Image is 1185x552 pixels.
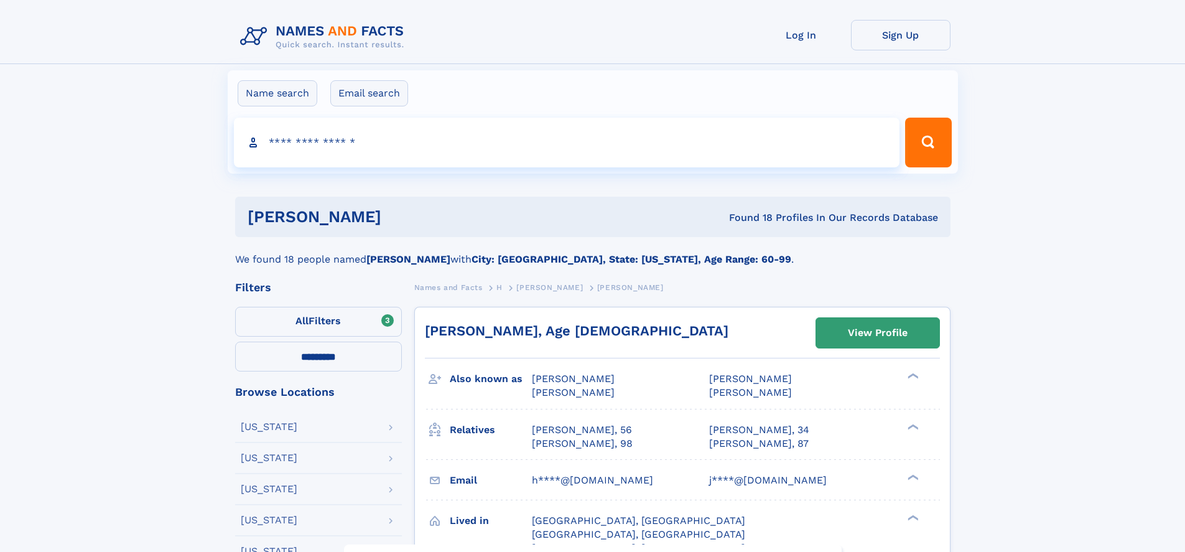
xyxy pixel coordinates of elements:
[904,473,919,481] div: ❯
[414,279,483,295] a: Names and Facts
[851,20,950,50] a: Sign Up
[235,282,402,293] div: Filters
[234,118,900,167] input: search input
[905,118,951,167] button: Search Button
[597,283,664,292] span: [PERSON_NAME]
[904,423,919,431] div: ❯
[241,515,297,525] div: [US_STATE]
[904,513,919,522] div: ❯
[496,279,503,295] a: H
[472,253,791,265] b: City: [GEOGRAPHIC_DATA], State: [US_STATE], Age Range: 60-99
[241,422,297,432] div: [US_STATE]
[366,253,450,265] b: [PERSON_NAME]
[516,283,583,292] span: [PERSON_NAME]
[532,373,615,385] span: [PERSON_NAME]
[532,423,632,437] a: [PERSON_NAME], 56
[555,211,938,225] div: Found 18 Profiles In Our Records Database
[816,318,939,348] a: View Profile
[709,386,792,398] span: [PERSON_NAME]
[235,307,402,337] label: Filters
[330,80,408,106] label: Email search
[709,373,792,385] span: [PERSON_NAME]
[709,423,809,437] a: [PERSON_NAME], 34
[235,386,402,398] div: Browse Locations
[496,283,503,292] span: H
[450,470,532,491] h3: Email
[450,368,532,390] h3: Also known as
[248,209,555,225] h1: [PERSON_NAME]
[241,484,297,494] div: [US_STATE]
[450,419,532,441] h3: Relatives
[241,453,297,463] div: [US_STATE]
[532,437,633,451] a: [PERSON_NAME], 98
[238,80,317,106] label: Name search
[450,510,532,531] h3: Lived in
[235,237,950,267] div: We found 18 people named with .
[709,437,809,451] a: [PERSON_NAME], 87
[532,515,745,526] span: [GEOGRAPHIC_DATA], [GEOGRAPHIC_DATA]
[532,386,615,398] span: [PERSON_NAME]
[751,20,851,50] a: Log In
[848,319,908,347] div: View Profile
[235,20,414,54] img: Logo Names and Facts
[904,372,919,380] div: ❯
[295,315,309,327] span: All
[532,528,745,540] span: [GEOGRAPHIC_DATA], [GEOGRAPHIC_DATA]
[425,323,728,339] a: [PERSON_NAME], Age [DEMOGRAPHIC_DATA]
[516,279,583,295] a: [PERSON_NAME]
